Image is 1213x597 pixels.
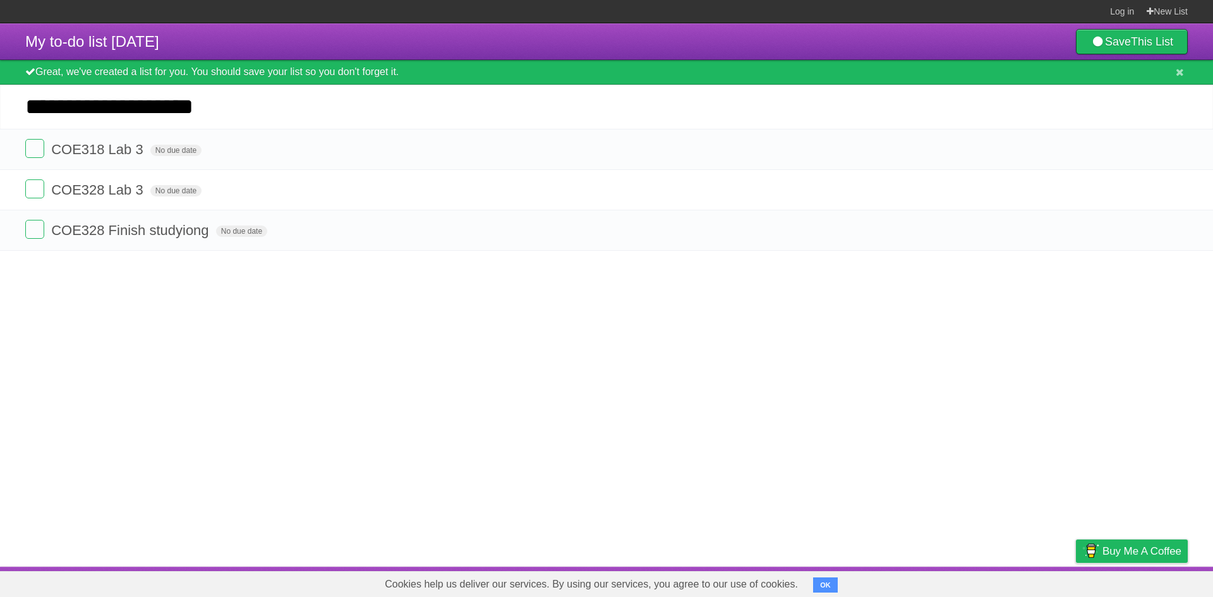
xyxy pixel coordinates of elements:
label: Done [25,179,44,198]
label: Done [25,220,44,239]
a: SaveThis List [1076,29,1188,54]
img: Buy me a coffee [1082,540,1099,562]
span: COE328 Lab 3 [51,182,147,198]
span: No due date [216,226,267,237]
a: Terms [1017,570,1044,594]
label: Done [25,139,44,158]
a: Suggest a feature [1108,570,1188,594]
span: COE328 Finish studyiong [51,222,212,238]
span: Buy me a coffee [1102,540,1181,562]
span: Cookies help us deliver our services. By using our services, you agree to our use of cookies. [372,572,811,597]
a: Buy me a coffee [1076,540,1188,563]
a: Privacy [1059,570,1092,594]
span: My to-do list [DATE] [25,33,159,50]
span: COE318 Lab 3 [51,142,147,157]
b: This List [1131,35,1173,48]
a: Developers [950,570,1001,594]
span: No due date [150,145,202,156]
button: OK [813,577,838,593]
a: About [908,570,934,594]
span: No due date [150,185,202,196]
